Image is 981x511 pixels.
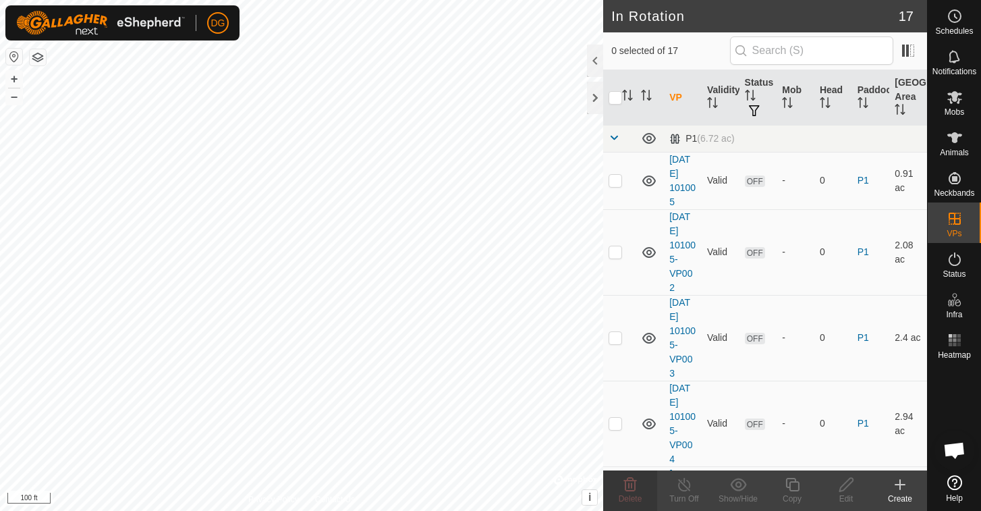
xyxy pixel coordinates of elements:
span: Help [946,494,963,502]
td: 0 [814,295,852,381]
h2: In Rotation [611,8,899,24]
td: Valid [702,295,739,381]
span: OFF [745,333,765,344]
p-sorticon: Activate to sort [820,99,831,110]
div: - [782,416,809,431]
span: DG [211,16,225,30]
p-sorticon: Activate to sort [858,99,868,110]
div: Show/Hide [711,493,765,505]
button: Map Layers [30,49,46,65]
div: - [782,331,809,345]
span: Status [943,270,965,278]
p-sorticon: Activate to sort [641,92,652,103]
a: [DATE] 101005 [669,154,696,207]
div: - [782,173,809,188]
a: [DATE] 101005-VP003 [669,297,696,379]
td: 2.08 ac [889,209,927,295]
span: 17 [899,6,914,26]
div: Copy [765,493,819,505]
p-sorticon: Activate to sort [622,92,633,103]
a: Contact Us [315,493,355,506]
a: [DATE] 101005-VP004 [669,383,696,464]
td: 0 [814,152,852,209]
span: 0 selected of 17 [611,44,729,58]
span: OFF [745,247,765,259]
span: (6.72 ac) [697,133,734,144]
td: 2.4 ac [889,295,927,381]
button: + [6,71,22,87]
div: - [782,245,809,259]
th: [GEOGRAPHIC_DATA] Area [889,70,927,126]
div: P1 [669,133,734,144]
a: [DATE] 101005-VP002 [669,211,696,293]
a: P1 [858,246,869,257]
td: 2.94 ac [889,381,927,466]
button: Reset Map [6,49,22,65]
div: Create [873,493,927,505]
p-sorticon: Activate to sort [707,99,718,110]
span: Neckbands [934,189,974,197]
span: Notifications [932,68,976,76]
td: 0 [814,209,852,295]
img: Gallagher Logo [16,11,185,35]
a: Privacy Policy [248,493,299,506]
span: Infra [946,311,962,319]
input: Search (S) [730,36,893,65]
th: Paddock [852,70,890,126]
a: Help [928,470,981,508]
td: Valid [702,152,739,209]
div: Turn Off [657,493,711,505]
a: P1 [858,418,869,429]
a: P1 [858,175,869,186]
span: Schedules [935,27,973,35]
p-sorticon: Activate to sort [895,106,905,117]
button: – [6,88,22,105]
span: Heatmap [938,351,971,359]
div: Edit [819,493,873,505]
th: Head [814,70,852,126]
td: Valid [702,209,739,295]
th: Validity [702,70,739,126]
span: VPs [947,230,961,238]
span: OFF [745,419,765,430]
td: Valid [702,381,739,466]
span: Animals [940,149,969,157]
span: Mobs [945,108,964,116]
button: i [582,490,597,505]
p-sorticon: Activate to sort [745,92,756,103]
a: P1 [858,332,869,343]
td: 0 [814,381,852,466]
span: Delete [619,494,642,504]
td: 0.91 ac [889,152,927,209]
p-sorticon: Activate to sort [782,99,793,110]
div: Open chat [934,430,975,470]
th: VP [664,70,702,126]
span: OFF [745,176,765,187]
th: Mob [777,70,814,126]
th: Status [739,70,777,126]
span: i [588,491,591,503]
